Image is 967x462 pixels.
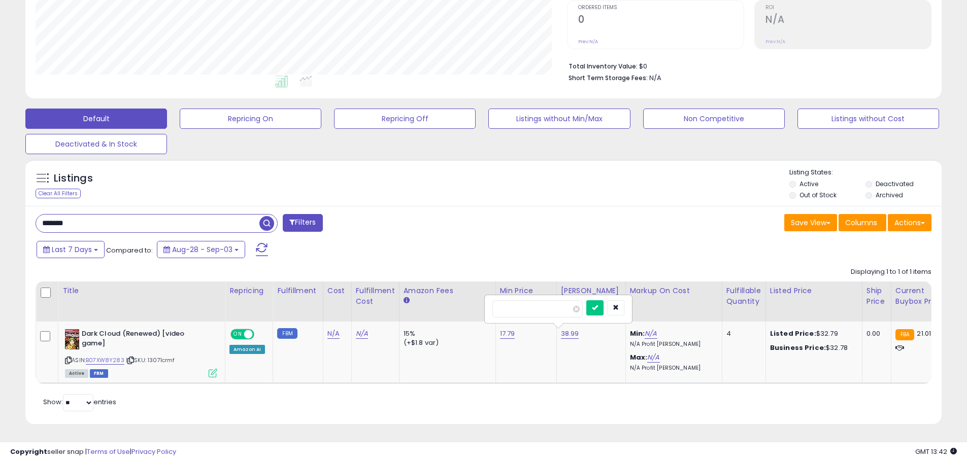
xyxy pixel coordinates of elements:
[10,447,47,456] strong: Copyright
[876,180,914,188] label: Deactivated
[277,328,297,339] small: FBM
[647,352,659,363] a: N/A
[253,330,269,339] span: OFF
[839,214,886,231] button: Columns
[770,343,826,352] b: Business Price:
[765,5,931,11] span: ROI
[65,329,217,376] div: ASIN:
[888,214,931,231] button: Actions
[895,329,914,340] small: FBA
[283,214,322,232] button: Filters
[770,329,816,338] b: Listed Price:
[36,189,81,198] div: Clear All Filters
[630,286,718,296] div: Markup on Cost
[356,286,395,307] div: Fulfillment Cost
[87,447,130,456] a: Terms of Use
[404,338,488,347] div: (+$1.8 var)
[277,286,318,296] div: Fulfillment
[356,329,368,339] a: N/A
[917,329,931,338] span: 21.01
[895,286,948,307] div: Current Buybox Price
[131,447,176,456] a: Privacy Policy
[643,109,785,129] button: Non Competitive
[726,329,758,338] div: 4
[404,329,488,338] div: 15%
[630,329,645,338] b: Min:
[334,109,476,129] button: Repricing Off
[10,447,176,457] div: seller snap | |
[561,329,579,339] a: 38.99
[578,5,744,11] span: Ordered Items
[65,329,79,349] img: 51VLqYmEcKL._SL40_.jpg
[770,329,854,338] div: $32.79
[561,286,621,296] div: [PERSON_NAME]
[65,369,88,378] span: All listings currently available for purchase on Amazon
[630,341,714,348] p: N/A Profit [PERSON_NAME]
[625,281,722,322] th: The percentage added to the cost of goods (COGS) that forms the calculator for Min & Max prices.
[765,14,931,27] h2: N/A
[500,286,552,296] div: Min Price
[25,109,167,129] button: Default
[52,244,92,255] span: Last 7 Days
[229,286,269,296] div: Repricing
[126,356,175,364] span: | SKU: 13071crmf
[86,356,124,365] a: B07XW8Y283
[569,62,638,70] b: Total Inventory Value:
[630,365,714,372] p: N/A Profit [PERSON_NAME]
[54,171,93,186] h5: Listings
[157,241,245,258] button: Aug-28 - Sep-03
[569,59,924,72] li: $0
[231,330,244,339] span: ON
[765,39,785,45] small: Prev: N/A
[180,109,321,129] button: Repricing On
[569,74,648,82] b: Short Term Storage Fees:
[645,329,657,339] a: N/A
[172,244,232,255] span: Aug-28 - Sep-03
[915,447,957,456] span: 2025-09-11 13:42 GMT
[866,286,887,307] div: Ship Price
[578,39,598,45] small: Prev: N/A
[404,296,410,305] small: Amazon Fees.
[770,343,854,352] div: $32.78
[106,245,153,255] span: Compared to:
[784,214,837,231] button: Save View
[82,329,205,350] b: Dark Cloud (Renewed) [video game]
[770,286,858,296] div: Listed Price
[62,286,221,296] div: Title
[25,134,167,154] button: Deactivated & In Stock
[404,286,491,296] div: Amazon Fees
[845,218,877,228] span: Columns
[649,73,661,83] span: N/A
[876,191,903,199] label: Archived
[327,329,340,339] a: N/A
[797,109,939,129] button: Listings without Cost
[789,168,942,177] p: Listing States:
[851,267,931,277] div: Displaying 1 to 1 of 1 items
[37,241,105,258] button: Last 7 Days
[327,286,347,296] div: Cost
[90,369,108,378] span: FBM
[229,345,265,354] div: Amazon AI
[866,329,883,338] div: 0.00
[43,397,116,407] span: Show: entries
[799,191,837,199] label: Out of Stock
[799,180,818,188] label: Active
[488,109,630,129] button: Listings without Min/Max
[630,352,648,362] b: Max:
[500,329,515,339] a: 17.79
[578,14,744,27] h2: 0
[726,286,761,307] div: Fulfillable Quantity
